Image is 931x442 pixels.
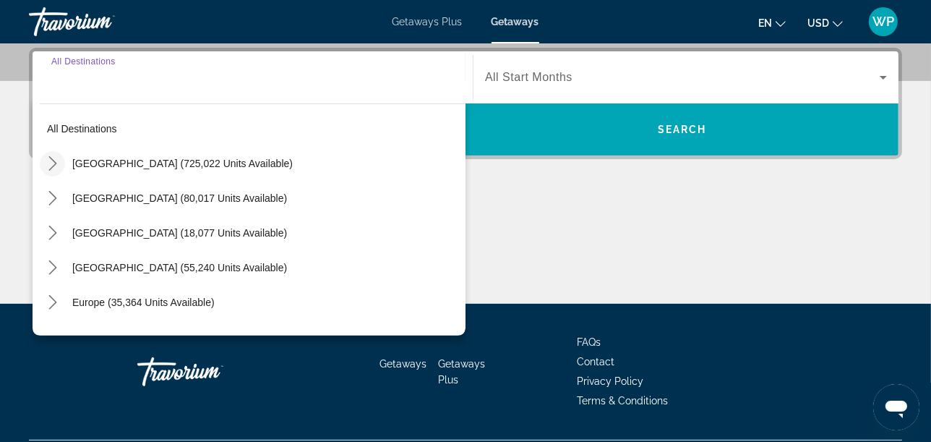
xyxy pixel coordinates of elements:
[72,158,293,169] span: [GEOGRAPHIC_DATA] (725,022 units available)
[577,336,601,348] a: FAQs
[65,220,465,246] button: Select destination: Canada (18,077 units available)
[577,395,668,407] a: Terms & Conditions
[465,103,898,156] button: Search
[40,290,65,315] button: Toggle Europe (35,364 units available) submenu
[577,356,614,367] a: Contact
[72,297,215,308] span: Europe (35,364 units available)
[658,124,707,135] span: Search
[807,17,829,29] span: USD
[72,227,287,239] span: [GEOGRAPHIC_DATA] (18,077 units available)
[40,325,65,350] button: Toggle Australia (3,038 units available) submenu
[40,151,65,177] button: Toggle United States (725,022 units available) submenu
[872,14,894,29] span: WP
[492,16,539,27] a: Getaways
[72,192,287,204] span: [GEOGRAPHIC_DATA] (80,017 units available)
[65,185,465,211] button: Select destination: Mexico (80,017 units available)
[51,69,454,87] input: Select destination
[758,12,786,33] button: Change language
[758,17,772,29] span: en
[873,384,919,430] iframe: Button to launch messaging window
[65,255,465,281] button: Select destination: Caribbean & Atlantic Islands (55,240 units available)
[577,375,643,387] a: Privacy Policy
[33,51,898,156] div: Search widget
[807,12,843,33] button: Change currency
[47,123,117,135] span: All destinations
[29,3,173,41] a: Travorium
[380,358,427,370] a: Getaways
[40,186,65,211] button: Toggle Mexico (80,017 units available) submenu
[65,289,465,315] button: Select destination: Europe (35,364 units available)
[40,116,465,142] button: Select destination: All destinations
[439,358,486,386] a: Getaways Plus
[137,350,282,394] a: Go Home
[72,262,287,273] span: [GEOGRAPHIC_DATA] (55,240 units available)
[40,221,65,246] button: Toggle Canada (18,077 units available) submenu
[51,56,116,66] span: All Destinations
[33,96,465,336] div: Destination options
[485,71,572,83] span: All Start Months
[40,255,65,281] button: Toggle Caribbean & Atlantic Islands (55,240 units available) submenu
[392,16,463,27] a: Getaways Plus
[864,7,902,37] button: User Menu
[65,150,465,177] button: Select destination: United States (725,022 units available)
[65,324,465,350] button: Select destination: Australia (3,038 units available)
